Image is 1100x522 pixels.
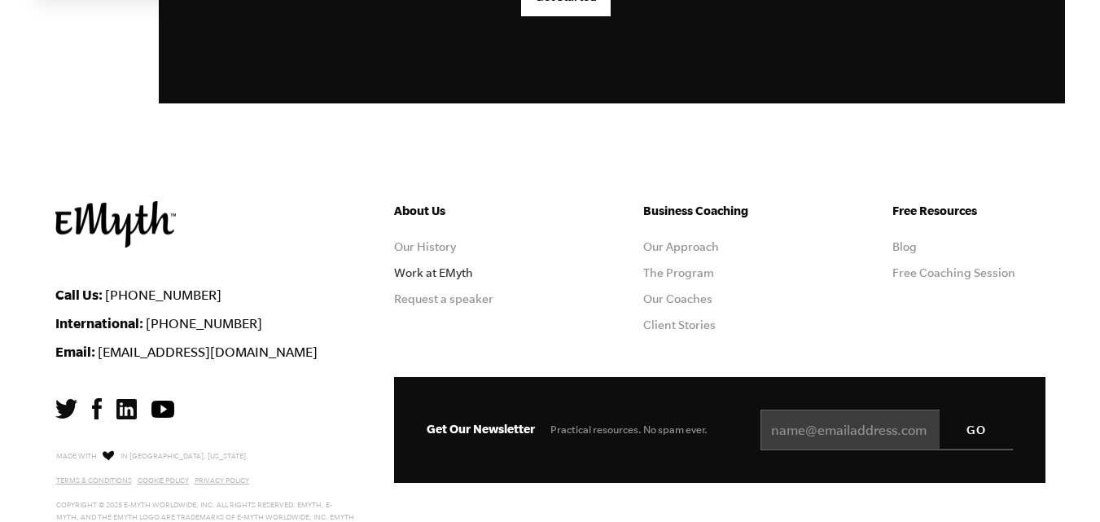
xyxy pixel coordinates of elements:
input: GO [940,410,1013,449]
a: Client Stories [643,318,716,331]
img: Facebook [92,398,102,419]
a: Our Coaches [643,292,712,305]
img: LinkedIn [116,399,137,419]
a: [PHONE_NUMBER] [105,287,221,302]
a: Free Coaching Session [892,266,1015,279]
a: Our Approach [643,240,719,253]
a: Privacy Policy [195,476,249,485]
a: Request a speaker [394,292,493,305]
a: Blog [892,240,917,253]
a: [EMAIL_ADDRESS][DOMAIN_NAME] [98,344,318,359]
strong: Email: [55,344,95,359]
a: [PHONE_NUMBER] [146,316,262,331]
a: Cookie Policy [138,476,189,485]
a: Our History [394,240,456,253]
h5: Business Coaching [643,201,796,221]
strong: International: [55,315,143,331]
input: name@emailaddress.com [760,410,1013,450]
a: The Program [643,266,714,279]
span: Practical resources. No spam ever. [550,423,708,436]
img: EMyth [55,201,176,248]
span: Get Our Newsletter [427,422,535,436]
strong: Call Us: [55,287,103,302]
img: Twitter [55,399,77,419]
iframe: Chat Widget [1019,444,1100,522]
h5: Free Resources [892,201,1045,221]
a: Terms & Conditions [56,476,132,485]
a: Work at EMyth [394,266,473,279]
h5: About Us [394,201,547,221]
img: Love [103,450,114,461]
img: YouTube [151,401,174,418]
